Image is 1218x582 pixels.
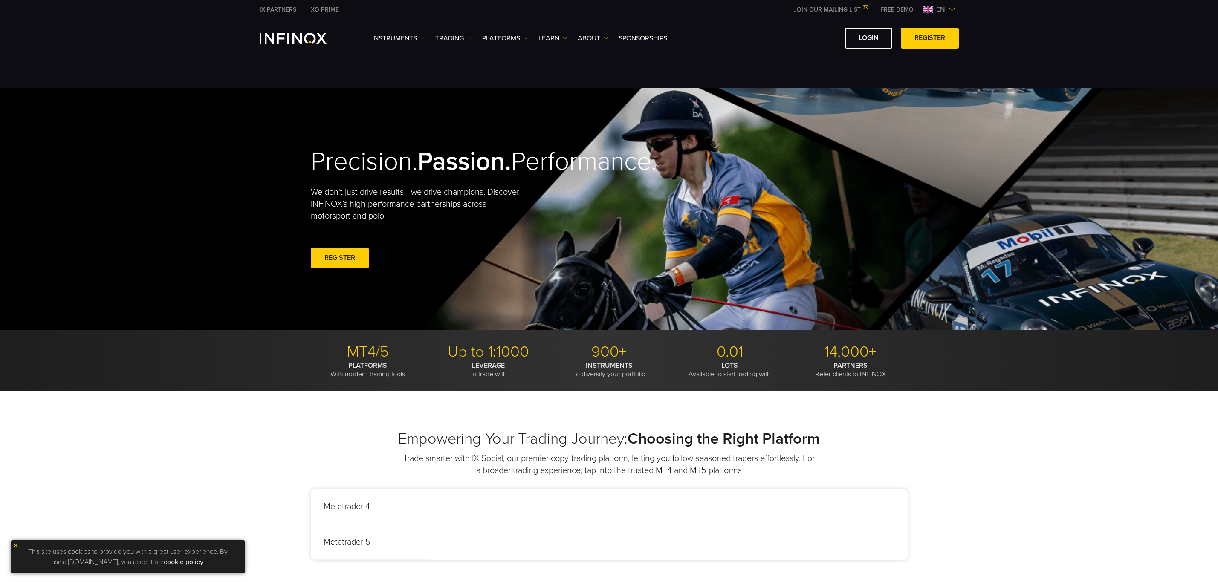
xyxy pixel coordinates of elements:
[552,361,666,378] p: To diversify your portfolio
[348,361,387,370] strong: PLATFORMS
[833,361,868,370] strong: PARTNERS
[586,361,633,370] strong: INSTRUMENTS
[15,545,241,569] p: This site uses cookies to provide you with a great user experience. By using [DOMAIN_NAME], you a...
[260,33,347,44] a: INFINOX Logo
[311,429,908,448] h2: Empowering Your Trading Journey:
[402,452,816,476] p: Trade smarter with IX Social, our premier copy-trading platform, letting you follow seasoned trad...
[472,361,505,370] strong: LEVERAGE
[311,489,430,524] p: Metatrader 4
[311,524,430,560] p: Metatrader 5
[13,542,19,548] img: yellow close icon
[673,361,787,378] p: Available to start trading with
[933,4,949,14] span: en
[164,558,203,566] a: cookie policy
[431,361,546,378] p: To trade with
[311,186,526,222] p: We don't just drive results—we drive champions. Discover INFINOX’s high-performance partnerships ...
[431,343,546,361] p: Up to 1:1000
[552,343,666,361] p: 900+
[845,28,892,49] a: LOGIN
[673,343,787,361] p: 0.01
[793,343,908,361] p: 14,000+
[619,33,667,43] a: SPONSORSHIPS
[787,6,874,13] a: JOIN OUR MAILING LIST
[311,361,425,378] p: With modern trading tools
[901,28,959,49] a: REGISTER
[538,33,567,43] a: Learn
[435,33,472,43] a: TRADING
[578,33,608,43] a: ABOUT
[253,5,303,14] a: INFINOX
[311,343,425,361] p: MT4/5
[721,361,738,370] strong: LOTS
[311,146,579,177] h2: Precision. Performance.
[874,5,920,14] a: INFINOX MENU
[628,429,820,448] strong: Choosing the Right Platform
[311,248,369,268] a: REGISTER
[482,33,528,43] a: PLATFORMS
[372,33,425,43] a: Instruments
[303,5,345,14] a: INFINOX
[417,146,511,177] strong: Passion.
[793,361,908,378] p: Refer clients to INFINOX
